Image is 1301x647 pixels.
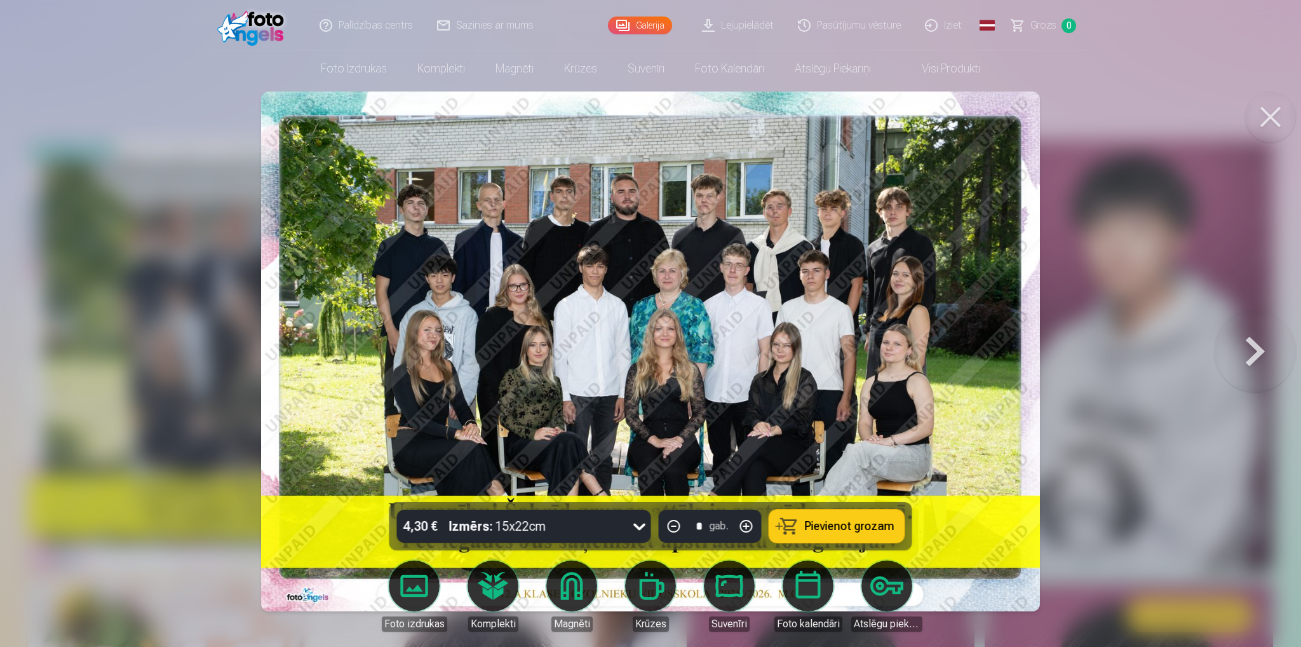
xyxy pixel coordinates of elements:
a: Atslēgu piekariņi [851,561,922,632]
div: 4,30 € [397,510,444,543]
a: Foto izdrukas [379,561,450,632]
div: Suvenīri [709,616,750,632]
strong: Izmērs : [449,517,493,535]
a: Komplekti [402,51,480,86]
div: Magnēti [551,616,593,632]
img: /fa1 [217,5,290,46]
a: Magnēti [480,51,549,86]
div: Foto izdrukas [382,616,447,632]
a: Krūzes [549,51,612,86]
div: Atslēgu piekariņi [851,616,922,632]
a: Galerija [608,17,672,34]
a: Krūzes [615,561,686,632]
a: Visi produkti [886,51,995,86]
a: Atslēgu piekariņi [779,51,886,86]
div: 15x22cm [449,510,546,543]
a: Foto kalendāri [680,51,779,86]
button: Pievienot grozam [769,510,905,543]
a: Foto izdrukas [306,51,402,86]
div: Komplekti [468,616,518,632]
span: Grozs [1030,18,1056,33]
span: Pievienot grozam [805,521,894,532]
a: Magnēti [536,561,607,632]
div: gab. [710,519,729,534]
a: Komplekti [457,561,529,632]
a: Suvenīri [694,561,765,632]
div: Foto kalendāri [774,616,842,632]
span: 0 [1062,18,1076,33]
a: Foto kalendāri [772,561,844,632]
a: Suvenīri [612,51,680,86]
div: Krūzes [633,616,669,632]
